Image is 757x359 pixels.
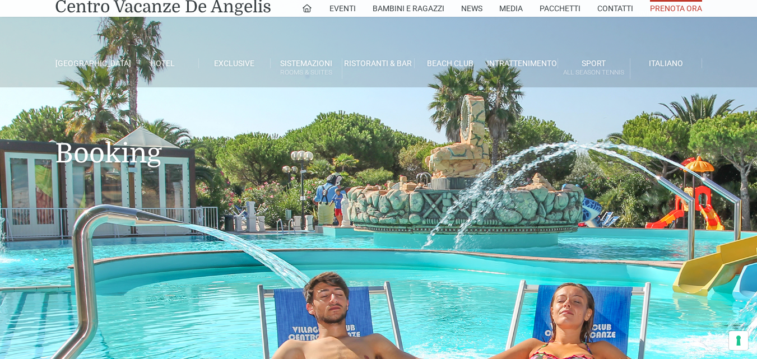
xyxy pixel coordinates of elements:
[127,58,198,68] a: Hotel
[342,58,414,68] a: Ristoranti & Bar
[271,67,342,78] small: Rooms & Suites
[486,58,558,68] a: Intrattenimento
[649,59,683,68] span: Italiano
[199,58,271,68] a: Exclusive
[55,58,127,68] a: [GEOGRAPHIC_DATA]
[55,87,702,186] h1: Booking
[271,58,342,79] a: SistemazioniRooms & Suites
[630,58,702,68] a: Italiano
[558,67,629,78] small: All Season Tennis
[415,58,486,68] a: Beach Club
[729,331,748,350] button: Le tue preferenze relative al consenso per le tecnologie di tracciamento
[558,58,630,79] a: SportAll Season Tennis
